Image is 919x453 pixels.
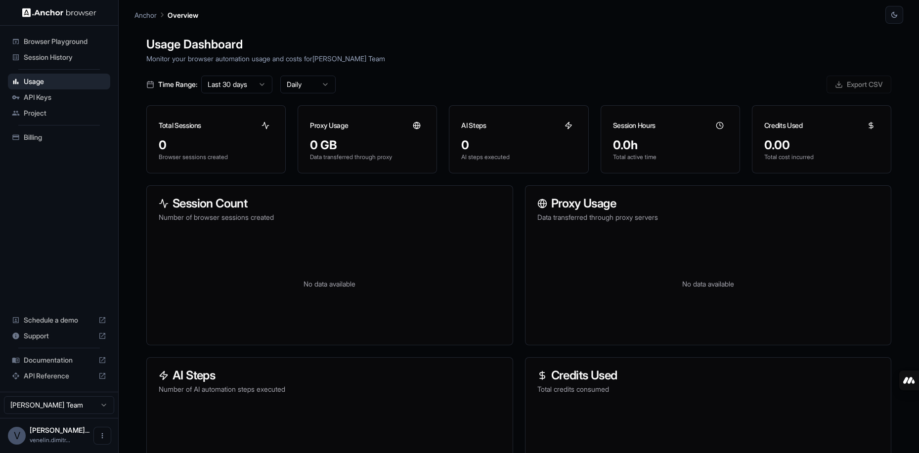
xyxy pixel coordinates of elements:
div: 0.0h [613,137,728,153]
h3: AI Steps [159,370,501,381]
div: 0 [461,137,576,153]
p: Monitor your browser automation usage and costs for [PERSON_NAME] Team [146,53,891,64]
h3: Total Sessions [159,121,201,130]
p: Anchor [134,10,157,20]
div: Billing [8,129,110,145]
span: Session History [24,52,106,62]
div: No data available [537,234,879,333]
div: Session History [8,49,110,65]
nav: breadcrumb [134,9,198,20]
img: Anchor Logo [22,8,96,17]
div: Support [8,328,110,344]
span: Venelin Dimitrov [30,426,89,434]
p: Overview [168,10,198,20]
div: Browser Playground [8,34,110,49]
span: Billing [24,132,106,142]
div: No data available [159,234,501,333]
p: Browser sessions created [159,153,273,161]
h3: AI Steps [461,121,486,130]
span: Schedule a demo [24,315,94,325]
div: V [8,427,26,445]
div: Documentation [8,352,110,368]
span: Browser Playground [24,37,106,46]
h3: Credits Used [764,121,803,130]
p: AI steps executed [461,153,576,161]
span: venelin.dimitrov@unlv.edu [30,436,70,444]
span: API Keys [24,92,106,102]
div: 0 GB [310,137,425,153]
h1: Usage Dashboard [146,36,891,53]
span: Usage [24,77,106,86]
div: API Keys [8,89,110,105]
p: Number of AI automation steps executed [159,384,501,394]
h3: Session Count [159,198,501,209]
span: Support [24,331,94,341]
div: Project [8,105,110,121]
h3: Session Hours [613,121,656,130]
p: Total active time [613,153,728,161]
p: Number of browser sessions created [159,212,501,222]
p: Total cost incurred [764,153,879,161]
p: Data transferred through proxy [310,153,425,161]
span: Time Range: [158,80,197,89]
div: Usage [8,74,110,89]
span: Project [24,108,106,118]
h3: Credits Used [537,370,879,381]
span: Documentation [24,355,94,365]
div: API Reference [8,368,110,384]
h3: Proxy Usage [310,121,348,130]
p: Total credits consumed [537,384,879,394]
p: Data transferred through proxy servers [537,212,879,222]
h3: Proxy Usage [537,198,879,209]
div: 0.00 [764,137,879,153]
span: API Reference [24,371,94,381]
div: Schedule a demo [8,312,110,328]
div: 0 [159,137,273,153]
button: Open menu [93,427,111,445]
